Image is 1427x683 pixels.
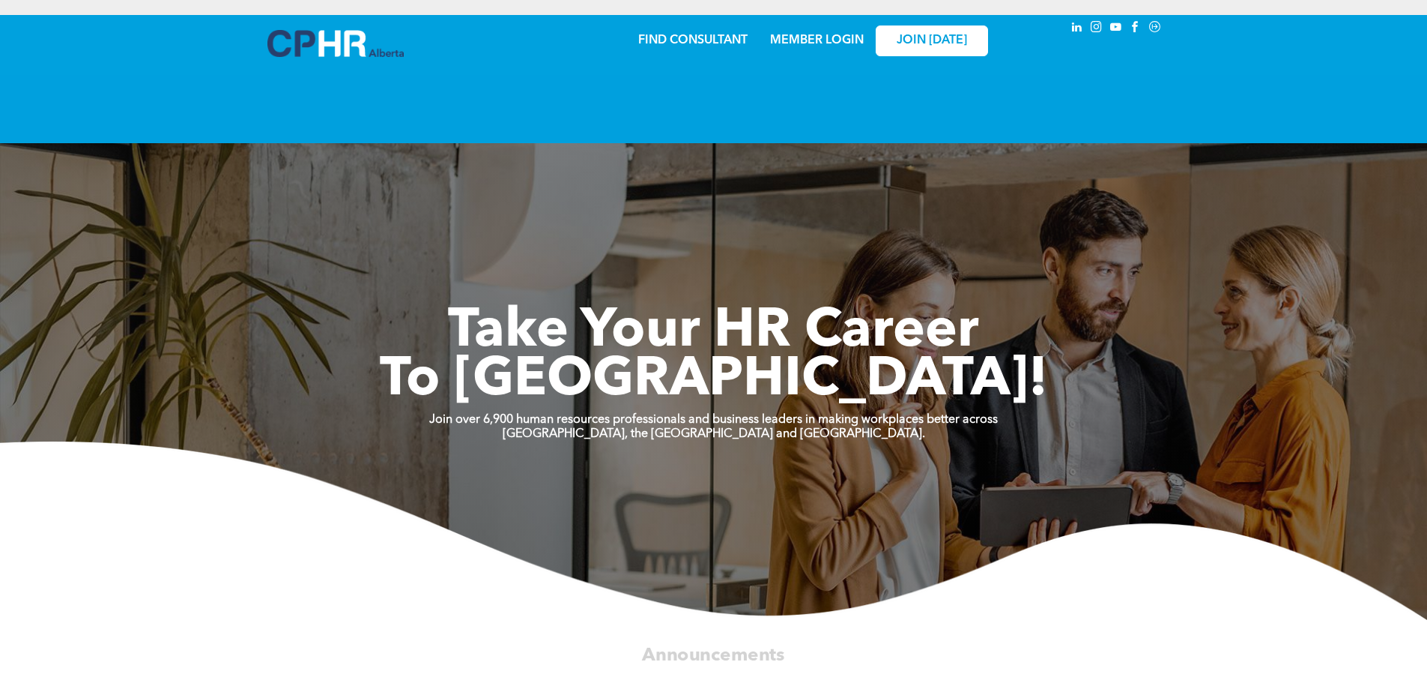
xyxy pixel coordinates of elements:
span: Announcements [642,646,784,664]
a: facebook [1127,19,1144,39]
a: linkedin [1069,19,1085,39]
a: Social network [1147,19,1163,39]
a: instagram [1088,19,1105,39]
strong: Join over 6,900 human resources professionals and business leaders in making workplaces better ac... [429,414,998,426]
span: JOIN [DATE] [897,34,967,48]
a: JOIN [DATE] [876,25,988,56]
strong: [GEOGRAPHIC_DATA], the [GEOGRAPHIC_DATA] and [GEOGRAPHIC_DATA]. [503,428,925,440]
a: youtube [1108,19,1124,39]
span: To [GEOGRAPHIC_DATA]! [380,354,1048,408]
a: FIND CONSULTANT [638,34,748,46]
span: Take Your HR Career [448,305,979,359]
img: A blue and white logo for cp alberta [267,30,404,57]
a: MEMBER LOGIN [770,34,864,46]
